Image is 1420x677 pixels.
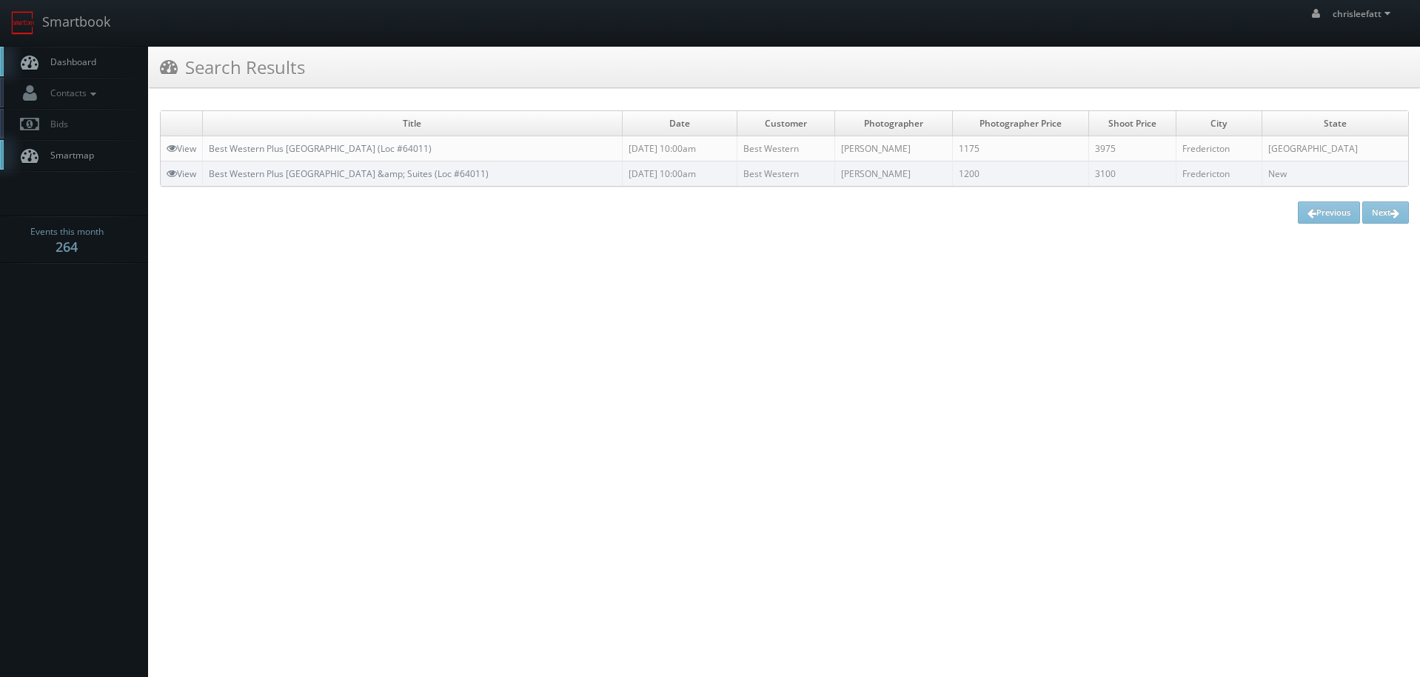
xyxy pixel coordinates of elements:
[1176,111,1262,136] td: City
[622,161,737,187] td: [DATE] 10:00am
[835,111,953,136] td: Photographer
[1089,111,1176,136] td: Shoot Price
[737,161,835,187] td: Best Western
[1333,7,1395,20] span: chrisleefatt
[209,167,489,180] a: Best Western Plus [GEOGRAPHIC_DATA] &amp; Suites (Loc #64011)
[203,111,623,136] td: Title
[56,238,78,256] strong: 264
[737,136,835,161] td: Best Western
[1262,161,1408,187] td: New
[737,111,835,136] td: Customer
[953,136,1089,161] td: 1175
[1176,136,1262,161] td: Fredericton
[30,224,104,239] span: Events this month
[43,87,100,99] span: Contacts
[209,142,432,155] a: Best Western Plus [GEOGRAPHIC_DATA] (Loc #64011)
[835,136,953,161] td: [PERSON_NAME]
[1089,136,1176,161] td: 3975
[1089,161,1176,187] td: 3100
[1262,136,1408,161] td: [GEOGRAPHIC_DATA]
[11,11,35,35] img: smartbook-logo.png
[953,111,1089,136] td: Photographer Price
[43,118,68,130] span: Bids
[43,149,94,161] span: Smartmap
[167,167,196,180] a: View
[1176,161,1262,187] td: Fredericton
[953,161,1089,187] td: 1200
[622,111,737,136] td: Date
[43,56,96,68] span: Dashboard
[835,161,953,187] td: [PERSON_NAME]
[167,142,196,155] a: View
[160,54,305,80] h3: Search Results
[622,136,737,161] td: [DATE] 10:00am
[1262,111,1408,136] td: State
